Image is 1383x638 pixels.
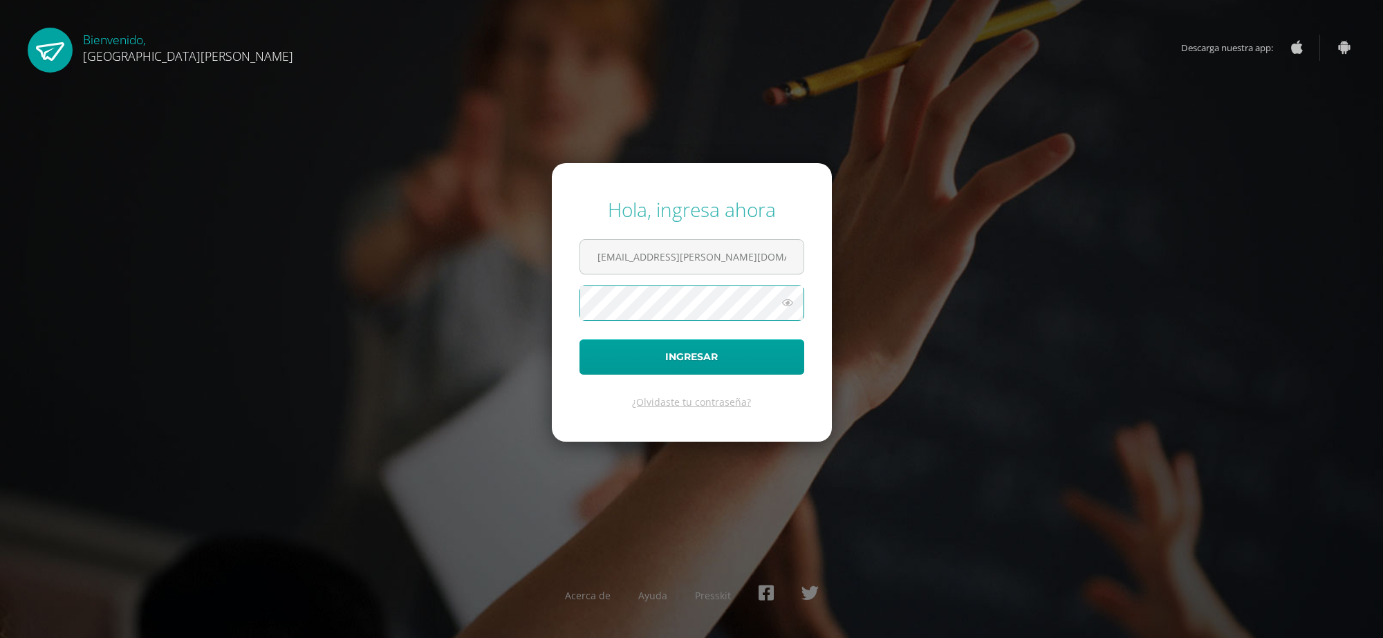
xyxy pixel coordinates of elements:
[638,589,667,602] a: Ayuda
[83,28,293,64] div: Bienvenido,
[83,48,293,64] span: [GEOGRAPHIC_DATA][PERSON_NAME]
[580,240,804,274] input: Correo electrónico o usuario
[565,589,611,602] a: Acerca de
[1181,35,1287,61] span: Descarga nuestra app:
[632,395,751,409] a: ¿Olvidaste tu contraseña?
[579,196,804,223] div: Hola, ingresa ahora
[579,339,804,375] button: Ingresar
[695,589,731,602] a: Presskit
